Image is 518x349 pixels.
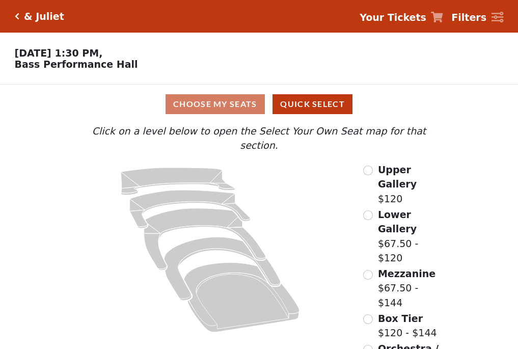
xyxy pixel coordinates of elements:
label: $120 [378,163,446,206]
label: $67.50 - $120 [378,207,446,265]
span: Upper Gallery [378,164,417,190]
button: Quick Select [272,94,352,114]
path: Orchestra / Parterre Circle - Seats Available: 31 [184,262,300,332]
label: $120 - $144 [378,311,437,340]
path: Upper Gallery - Seats Available: 306 [121,168,235,195]
a: Filters [451,10,503,25]
h5: & Juliet [24,11,64,22]
strong: Your Tickets [360,12,426,23]
span: Box Tier [378,313,423,324]
path: Lower Gallery - Seats Available: 86 [130,190,251,228]
span: Lower Gallery [378,209,417,235]
strong: Filters [451,12,486,23]
a: Click here to go back to filters [15,13,19,20]
label: $67.50 - $144 [378,266,446,310]
p: Click on a level below to open the Select Your Own Seat map for that section. [72,124,446,153]
a: Your Tickets [360,10,443,25]
span: Mezzanine [378,268,435,279]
